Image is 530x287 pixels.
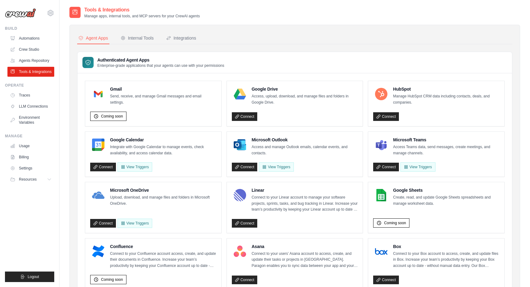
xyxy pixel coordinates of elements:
img: Google Drive Logo [234,88,246,100]
span: Coming soon [101,114,123,119]
img: Asana Logo [234,245,246,258]
a: Connect [90,163,116,171]
button: Resources [7,174,54,184]
div: Operate [5,83,54,88]
div: Agent Apps [78,35,108,41]
h4: Google Sheets [393,187,499,193]
span: Coming soon [384,221,406,225]
a: Connect [90,219,116,228]
p: Access and manage Outlook emails, calendar events, and contacts. [252,144,358,156]
p: Manage apps, internal tools, and MCP servers for your CrewAI agents [84,14,200,19]
div: Internal Tools [121,35,154,41]
img: Microsoft Outlook Logo [234,139,246,151]
a: Connect [232,276,258,284]
button: Logout [5,272,54,282]
p: Connect to your Box account to access, create, and update files in Box. Increase your team’s prod... [393,251,499,269]
h4: Microsoft Teams [393,137,499,143]
p: Connect to your Confluence account access, create, and update their documents in Confluence. Incr... [110,251,216,269]
img: Google Sheets Logo [375,189,387,201]
h4: Confluence [110,243,216,250]
img: Box Logo [375,245,387,258]
p: Send, receive, and manage Gmail messages and email settings. [110,93,216,105]
: View Triggers [400,162,435,172]
div: Build [5,26,54,31]
p: Connect to your Linear account to manage your software projects, sprints, tasks, and bug tracking... [252,195,358,213]
h4: Box [393,243,499,250]
img: Logo [5,8,36,18]
p: Connect to your users’ Asana account to access, create, and update their tasks or projects in [GE... [252,251,358,269]
h4: HubSpot [393,86,499,92]
a: Connect [232,163,258,171]
img: Confluence Logo [92,245,104,258]
: View Triggers [259,162,294,172]
img: Google Calendar Logo [92,139,104,151]
a: Connect [373,163,399,171]
button: Agent Apps [77,32,109,44]
a: Connect [373,112,399,121]
h4: Linear [252,187,358,193]
button: View Triggers [117,162,152,172]
p: Access Teams data, send messages, create meetings, and manage channels. [393,144,499,156]
span: Logout [28,274,39,279]
a: Settings [7,163,54,173]
: View Triggers [117,219,152,228]
img: Gmail Logo [92,88,104,100]
a: Connect [373,276,399,284]
button: Integrations [165,32,197,44]
img: HubSpot Logo [375,88,387,100]
a: Tools & Integrations [7,67,54,77]
a: Billing [7,152,54,162]
p: Integrate with Google Calendar to manage events, check availability, and access calendar data. [110,144,216,156]
a: Connect [232,112,258,121]
h4: Gmail [110,86,216,92]
img: Linear Logo [234,189,246,201]
h4: Asana [252,243,358,250]
p: Upload, download, and manage files and folders in Microsoft OneDrive. [110,195,216,207]
a: Automations [7,33,54,43]
a: Usage [7,141,54,151]
p: Access, upload, download, and manage files and folders in Google Drive. [252,93,358,105]
img: Microsoft OneDrive Logo [92,189,104,201]
div: Manage [5,134,54,139]
a: Crew Studio [7,45,54,54]
span: Coming soon [101,277,123,282]
h3: Authenticated Agent Apps [97,57,224,63]
img: Microsoft Teams Logo [375,139,387,151]
h2: Tools & Integrations [84,6,200,14]
h4: Microsoft OneDrive [110,187,216,193]
a: Environment Variables [7,113,54,127]
a: Connect [232,219,258,228]
h4: Google Calendar [110,137,216,143]
p: Create, read, and update Google Sheets spreadsheets and manage worksheet data. [393,195,499,207]
button: Internal Tools [119,32,155,44]
a: LLM Connections [7,101,54,111]
div: Integrations [166,35,196,41]
span: Resources [19,177,37,182]
p: Manage HubSpot CRM data including contacts, deals, and companies. [393,93,499,105]
h4: Microsoft Outlook [252,137,358,143]
a: Traces [7,90,54,100]
a: Agents Repository [7,56,54,66]
p: Enterprise-grade applications that your agents can use with your permissions [97,63,224,68]
h4: Google Drive [252,86,358,92]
